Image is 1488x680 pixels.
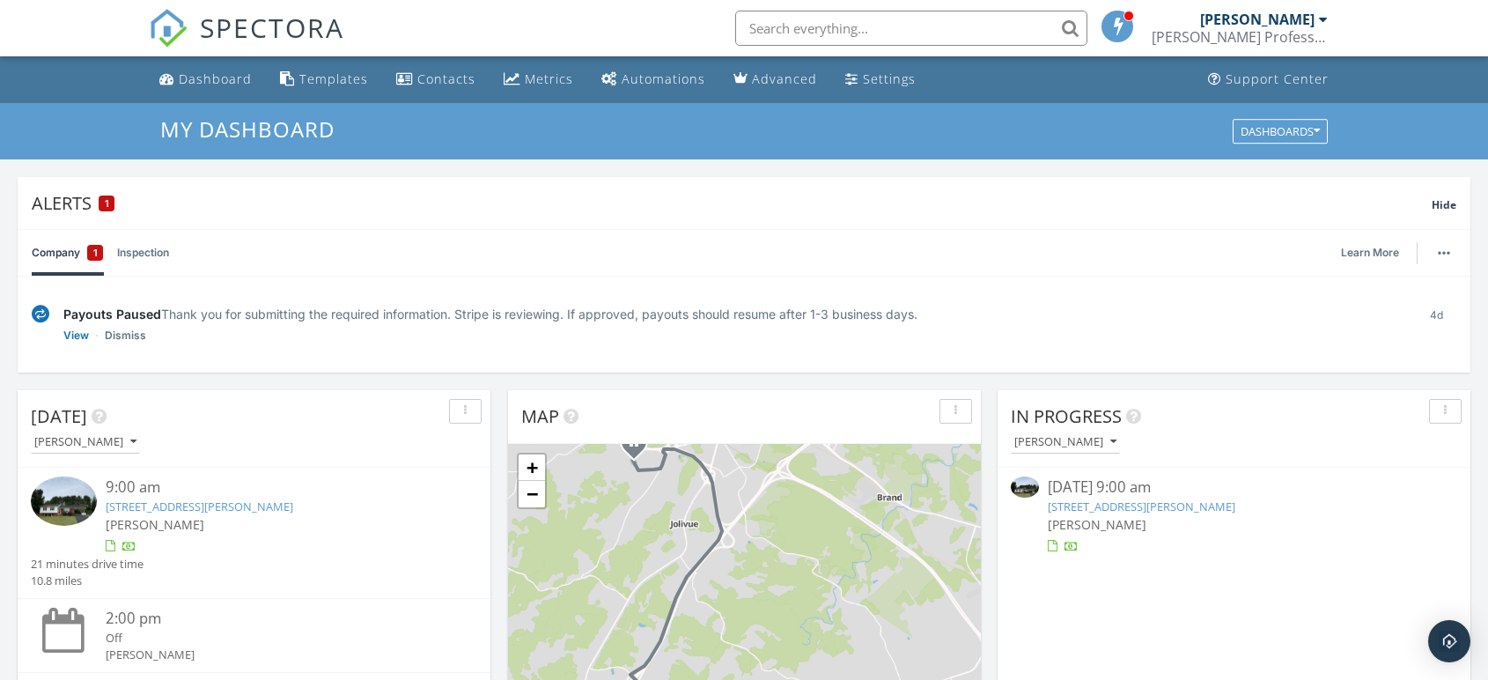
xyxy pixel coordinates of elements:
span: 1 [105,197,109,210]
a: Inspection [117,230,169,276]
span: Payouts Paused [63,307,161,322]
a: 9:00 am [STREET_ADDRESS][PERSON_NAME] [PERSON_NAME] 21 minutes drive time 10.8 miles [31,477,477,589]
a: Metrics [497,63,580,96]
a: Company [32,230,103,276]
span: My Dashboard [160,115,335,144]
div: 21 minutes drive time [31,556,144,573]
input: Search everything... [735,11,1087,46]
div: Open Intercom Messenger [1428,620,1470,662]
button: [PERSON_NAME] [1011,431,1120,455]
div: Advanced [752,70,817,87]
div: [PERSON_NAME] [1200,11,1315,28]
a: Zoom out [519,481,545,507]
div: Sutton's Professional Home Inspections, LLC [1152,28,1328,46]
a: [STREET_ADDRESS][PERSON_NAME] [106,499,293,514]
div: Dashboards [1241,125,1320,137]
a: Contacts [389,63,482,96]
span: [PERSON_NAME] [106,516,204,533]
img: The Best Home Inspection Software - Spectora [149,9,188,48]
div: Automations [622,70,705,87]
div: 4d [1417,305,1456,344]
span: Map [521,404,559,428]
button: Dashboards [1233,119,1328,144]
div: 10.8 miles [31,573,144,589]
div: 2:00 pm [106,608,440,630]
a: Settings [838,63,923,96]
div: Settings [863,70,916,87]
img: under-review-2fe708636b114a7f4b8d.svg [32,305,49,323]
div: Alerts [32,191,1432,215]
button: [PERSON_NAME] [31,431,140,455]
span: [PERSON_NAME] [1048,516,1146,533]
div: 9:00 am [106,477,440,499]
div: [DATE] 9:00 am [1048,477,1420,499]
a: Support Center [1201,63,1336,96]
a: Dismiss [105,327,146,344]
a: SPECTORA [149,24,344,61]
a: Zoom in [519,455,545,481]
img: 9506944%2Fcover_photos%2FcP7GXzWMjCvBDuQQ1ekh%2Fsmall.jpg [31,477,97,526]
a: View [63,327,89,344]
a: Automations (Basic) [594,63,712,96]
div: Contacts [417,70,475,87]
div: [PERSON_NAME] [34,436,136,448]
div: Templates [299,70,368,87]
a: Templates [273,63,375,96]
div: Off [106,630,440,647]
a: Advanced [726,63,824,96]
span: Hide [1432,197,1456,212]
span: [DATE] [31,404,87,428]
a: Learn More [1341,244,1410,262]
div: [PERSON_NAME] [106,647,440,663]
span: In Progress [1011,404,1122,428]
div: Metrics [525,70,573,87]
div: Support Center [1226,70,1329,87]
img: ellipsis-632cfdd7c38ec3a7d453.svg [1438,251,1450,255]
span: 1 [93,244,98,262]
a: [STREET_ADDRESS][PERSON_NAME] [1048,499,1235,514]
div: Thank you for submitting the required information. Stripe is reviewing. If approved, payouts shou... [63,305,1403,323]
div: Dashboard [179,70,252,87]
div: [PERSON_NAME] [1014,436,1116,448]
div: P.O. Box 2431, Staunton VA 24401 [634,441,645,452]
a: Dashboard [152,63,259,96]
span: SPECTORA [200,9,344,46]
a: [DATE] 9:00 am [STREET_ADDRESS][PERSON_NAME] [PERSON_NAME] [1011,477,1457,555]
img: 9506944%2Fcover_photos%2FcP7GXzWMjCvBDuQQ1ekh%2Fsmall.jpg [1011,477,1039,498]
